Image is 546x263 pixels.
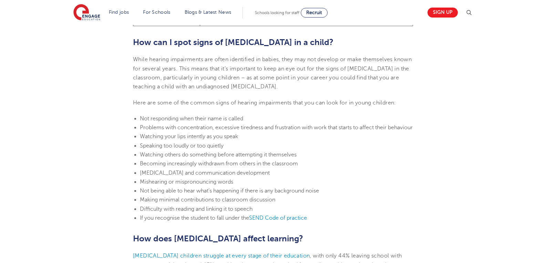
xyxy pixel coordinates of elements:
[427,8,458,18] a: Sign up
[140,197,275,203] span: Making minimal contributions to classroom discussion
[140,188,319,194] span: Not being able to hear what’s happening if there is any background noise
[185,10,231,15] a: Blogs & Latest News
[133,37,333,47] span: How can I spot signs of [MEDICAL_DATA] in a child?
[249,215,307,221] a: SEND Code of practice
[143,10,170,15] a: For Schools
[140,152,297,158] span: Watching others do something before attempting it themselves
[133,234,303,243] span: How does [MEDICAL_DATA] affect learning?
[109,10,129,15] a: Find jobs
[140,116,243,122] span: Not responding when their name is called
[133,253,310,259] a: [MEDICAL_DATA] children struggle at every stage of their education
[140,143,224,149] span: Speaking too loudly or too quietly
[140,213,413,222] li: If you recognise the student to fall under the
[306,10,322,15] span: Recruit
[140,179,233,185] span: Mishearing or mispronouncing words
[140,170,270,176] span: [MEDICAL_DATA] and communication development
[140,206,253,212] span: Difficulty with reading and linking it to speech
[140,124,413,131] span: Problems with concentration, excessive tiredness and frustration with work that starts to affect ...
[255,10,299,15] span: Schools looking for staff
[133,100,396,106] span: Here are some of the common signs of hearing impairments that you can look for in young children:
[301,8,328,18] a: Recruit
[140,133,238,140] span: Watching your lips intently as you speak
[73,4,100,21] img: Engage Education
[140,161,298,167] span: Becoming increasingly withdrawn from others in the classroom
[133,56,412,90] span: While hearing impairments are often identified in babies, they may not develop or make themselves...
